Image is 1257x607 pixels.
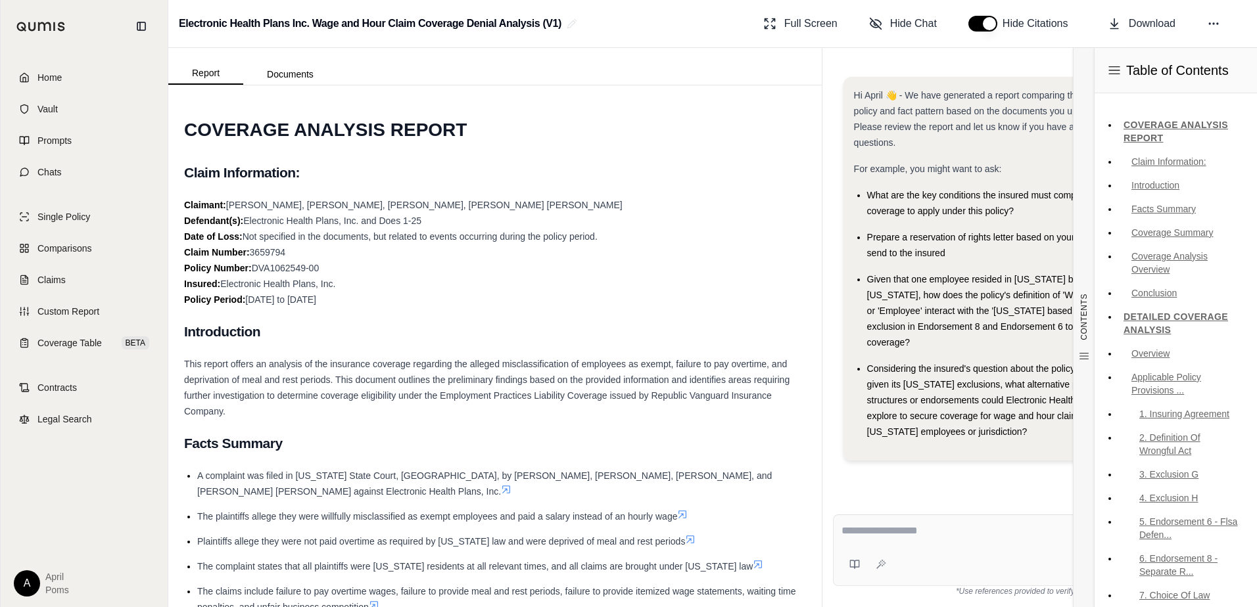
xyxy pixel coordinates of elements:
a: Custom Report [9,297,160,326]
img: Qumis Logo [16,22,66,32]
span: What are the key conditions the insured must comply with for coverage to apply under this policy? [867,190,1115,216]
span: A complaint was filed in [US_STATE] State Court, [GEOGRAPHIC_DATA], by [PERSON_NAME], [PERSON_NAM... [197,470,772,497]
h2: Electronic Health Plans Inc. Wage and Hour Claim Coverage Denial Analysis (V1) [179,12,561,35]
span: Electronic Health Plans, Inc. [220,279,335,289]
h2: Facts Summary [184,430,806,457]
a: 3. Exclusion G [1118,464,1246,485]
a: 4. Exclusion H [1118,487,1246,508]
a: Prompts [9,126,160,155]
a: Comparisons [9,234,160,263]
span: Prompts [37,134,72,147]
button: Report [168,62,243,85]
a: Chats [9,158,160,187]
span: Download [1129,16,1175,32]
span: Electronic Health Plans, Inc. and Does 1-25 [243,215,421,226]
span: This report offers an analysis of the insurance coverage regarding the alleged misclassification ... [184,359,790,416]
span: The complaint states that all plaintiffs were [US_STATE] residents at all relevant times, and all... [197,561,753,572]
span: April [45,570,69,583]
strong: Date of Loss: [184,231,243,242]
a: 7. Choice Of Law [1118,585,1246,606]
strong: Claim Number: [184,247,250,258]
button: Documents [243,64,337,85]
span: Claims [37,273,66,286]
a: 5. Endorsement 6 - Flsa Defen... [1118,511,1246,545]
span: Plaintiffs allege they were not paid overtime as required by [US_STATE] law and were deprived of ... [197,536,685,547]
a: Contracts [9,373,160,402]
strong: Defendant(s): [184,215,243,226]
strong: Claimant: [184,200,226,210]
strong: Policy Number: [184,263,252,273]
h1: COVERAGE ANALYSIS REPORT [184,112,806,148]
span: Home [37,71,62,84]
a: Legal Search [9,405,160,434]
span: Given that one employee resided in [US_STATE] but filed in [US_STATE], how does the policy's defi... [867,274,1122,348]
div: *Use references provided to verify information. [833,586,1241,596]
strong: Policy Period: [184,294,245,305]
span: Vault [37,102,58,116]
span: Full Screen [784,16,838,32]
a: Coverage Analysis Overview [1118,246,1246,280]
a: Overview [1118,343,1246,364]
h2: Claim Information: [184,159,806,187]
a: Introduction [1118,175,1246,196]
span: For example, you might want to ask: [854,164,1002,174]
span: Comparisons [37,242,91,255]
button: Collapse sidebar [131,16,152,37]
button: Full Screen [758,11,843,37]
h2: Introduction [184,318,806,346]
a: Claims [9,265,160,294]
a: Applicable Policy Provisions ... [1118,367,1246,401]
span: CONTENTS [1079,294,1089,340]
span: Hi April 👋 - We have generated a report comparing the insurance policy and fact pattern based on ... [854,90,1123,148]
a: 1. Insuring Agreement [1118,403,1246,424]
a: Vault [9,95,160,124]
span: The plaintiffs allege they were willfully misclassified as exempt employees and paid a salary ins... [197,511,677,522]
a: Home [9,63,160,92]
span: Chats [37,166,62,179]
a: Facts Summary [1118,198,1246,219]
span: DVA1062549-00 [252,263,319,273]
a: Conclusion [1118,282,1246,303]
button: Hide Chat [864,11,942,37]
span: Poms [45,583,69,596]
span: Table of Contents [1126,61,1229,79]
a: COVERAGE ANALYSIS REPORT [1118,114,1246,148]
span: Custom Report [37,305,99,318]
a: 6. Endorsement 8 - Separate R... [1118,548,1246,582]
a: Claim Information: [1118,151,1246,172]
span: 3659794 [250,247,286,258]
span: Considering the insured's question about the policy's benefit given its [US_STATE] exclusions, wh... [867,363,1122,437]
a: DETAILED COVERAGE ANALYSIS [1118,306,1246,340]
span: Hide Citations [1003,16,1076,32]
a: Coverage Summary [1118,222,1246,243]
span: Prepare a reservation of rights letter based on your report to send to the insured [867,232,1112,258]
a: 2. Definition Of Wrongful Act [1118,427,1246,461]
span: Legal Search [37,413,92,426]
span: Single Policy [37,210,90,223]
span: [PERSON_NAME], [PERSON_NAME], [PERSON_NAME], [PERSON_NAME] [PERSON_NAME] [226,200,623,210]
strong: Insured: [184,279,220,289]
span: Coverage Table [37,336,102,349]
span: Not specified in the documents, but related to events occurring during the policy period. [243,231,598,242]
span: Hide Chat [890,16,937,32]
a: Single Policy [9,202,160,231]
span: Contracts [37,381,77,394]
span: [DATE] to [DATE] [245,294,316,305]
span: BETA [122,336,149,349]
button: Download [1103,11,1181,37]
a: Coverage TableBETA [9,328,160,357]
div: A [14,570,40,596]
